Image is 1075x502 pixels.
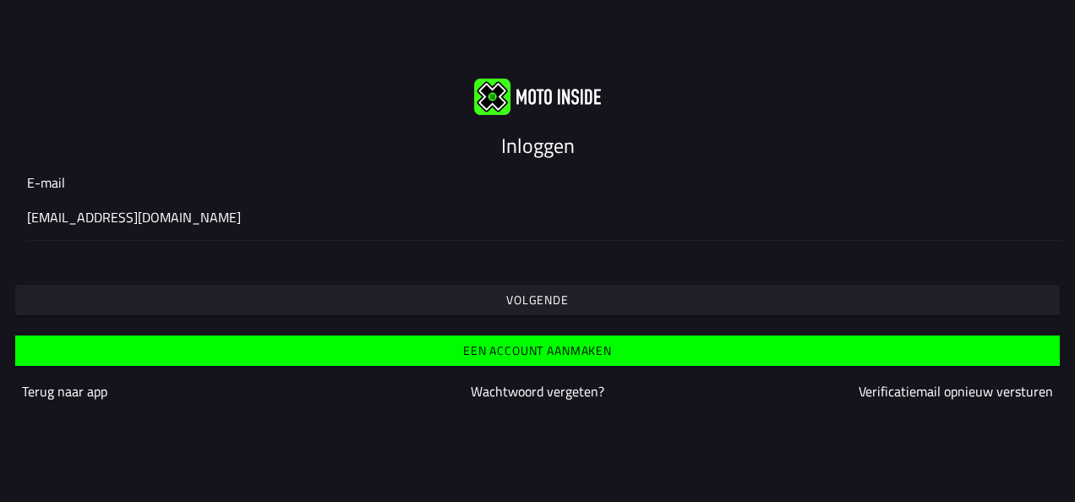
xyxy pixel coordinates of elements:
ion-text: Volgende [506,294,569,306]
a: Terug naar app [22,381,107,401]
ion-button: Een account aanmaken [15,336,1060,366]
ion-input: E-mail [27,172,1048,240]
ion-text: Inloggen [501,130,575,161]
input: E-mail [27,207,1048,227]
a: Wachtwoord vergeten? [471,381,604,401]
a: Verificatiemail opnieuw versturen [859,381,1053,401]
